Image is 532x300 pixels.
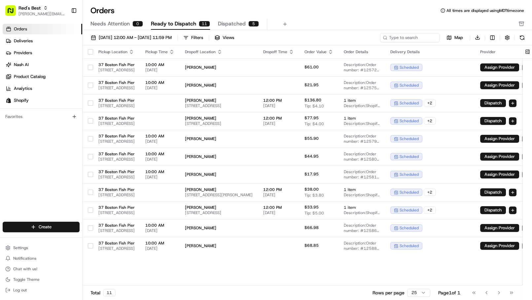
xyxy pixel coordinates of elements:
[442,34,467,42] button: Map
[7,96,12,102] div: 📗
[438,289,460,296] div: Page 1 of 1
[185,65,253,70] span: [PERSON_NAME]
[98,228,135,233] span: [STREET_ADDRESS]
[185,205,253,210] span: [PERSON_NAME]
[304,225,319,230] span: $66.98
[400,225,419,231] span: scheduled
[6,98,11,103] img: Shopify logo
[98,169,135,174] span: 37 Boston Fish Pier
[185,121,253,126] span: [STREET_ADDRESS]
[18,11,66,17] button: [PERSON_NAME][EMAIL_ADDRESS][DOMAIN_NAME]
[185,172,253,177] span: [PERSON_NAME]
[304,154,319,159] span: $44.95
[13,266,37,272] span: Chat with us!
[7,26,120,37] p: Welcome 👋
[400,100,419,106] span: scheduled
[98,192,135,198] span: [STREET_ADDRESS]
[263,103,294,108] span: [DATE]
[400,118,419,124] span: scheduled
[22,63,108,70] div: Start new chat
[98,157,135,162] span: [STREET_ADDRESS]
[517,33,527,42] button: Refresh
[145,67,174,73] span: [DATE]
[145,157,174,162] span: [DATE]
[480,206,506,214] button: Dispatch
[98,241,135,246] span: 37 Boston Fish Pier
[3,83,82,94] a: Analytics
[263,98,294,103] span: 12:00 PM
[480,188,506,196] button: Dispatch
[53,93,109,105] a: 💻API Documentation
[380,33,440,42] input: Type to search
[344,169,380,180] span: Description: Order number: #12581 for [PERSON_NAME]
[13,96,51,102] span: Knowledge Base
[145,241,174,246] span: 10:00 AM
[3,222,80,232] button: Create
[344,192,380,198] span: Description: Shopify Order #12583 for [PERSON_NAME]
[13,277,40,282] span: Toggle Theme
[90,5,115,16] h1: Orders
[304,193,324,198] span: Tip: $3.80
[191,35,203,41] div: Filters
[400,136,419,141] span: scheduled
[180,33,206,42] button: Filters
[103,289,116,296] div: 11
[185,83,253,88] span: [PERSON_NAME]
[344,223,380,233] span: Description: Order number: #12586 for [PERSON_NAME]
[344,49,380,55] div: Order Details
[3,3,68,19] button: Red's Best[PERSON_NAME][EMAIL_ADDRESS][DOMAIN_NAME]
[344,187,380,192] span: 1 item
[480,170,519,178] button: Assign Provider
[480,63,519,71] button: Assign Provider
[212,33,237,42] button: Views
[151,20,196,28] span: Ready to Dispatch
[88,33,175,42] button: [DATE] 12:00 AM - [DATE] 11:59 PM
[480,117,506,125] button: Dispatch
[185,154,253,159] span: [PERSON_NAME]
[344,103,380,108] span: Description: Shopify Order #12576 for [PERSON_NAME]
[400,65,419,70] span: scheduled
[263,116,294,121] span: 12:00 PM
[99,35,172,41] span: [DATE] 12:00 AM - [DATE] 11:59 PM
[14,97,29,103] span: Shopify
[263,121,294,126] span: [DATE]
[3,243,80,252] button: Settings
[454,35,463,41] span: Map
[3,111,80,122] div: Favorites
[344,121,380,126] span: Description: Shopify Order #12578 for [PERSON_NAME]
[66,112,80,117] span: Pylon
[145,246,174,251] span: [DATE]
[3,254,80,263] button: Notifications
[13,287,27,293] span: Log out
[98,223,135,228] span: 37 Boston Fish Pier
[304,171,319,177] span: $17.95
[344,241,380,251] span: Description: Order number: #12588 for [PERSON_NAME]
[480,224,519,232] button: Assign Provider
[400,172,419,177] span: scheduled
[424,206,436,214] div: + 2
[480,99,506,107] button: Dispatch
[18,5,41,11] button: Red's Best
[185,192,253,198] span: [STREET_ADDRESS][PERSON_NAME]
[480,242,519,250] button: Assign Provider
[263,210,294,215] span: [DATE]
[263,192,294,198] span: [DATE]
[98,116,135,121] span: 37 Boston Fish Pier
[424,189,436,196] div: + 2
[344,98,380,103] span: 1 item
[145,133,174,139] span: 10:00 AM
[14,50,32,56] span: Providers
[304,210,324,216] span: Tip: $5.00
[145,151,174,157] span: 10:00 AM
[145,85,174,91] span: [DATE]
[145,139,174,144] span: [DATE]
[185,136,253,141] span: [PERSON_NAME]
[199,21,210,27] div: 11
[390,49,470,55] div: Delivery Details
[3,36,82,46] a: Deliveries
[480,81,519,89] button: Assign Provider
[98,187,135,192] span: 37 Boston Fish Pier
[480,49,530,55] div: Provider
